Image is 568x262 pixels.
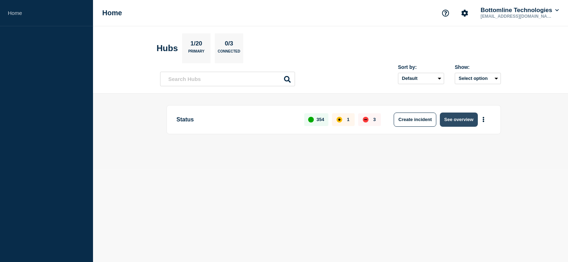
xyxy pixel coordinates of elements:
[363,117,368,122] div: down
[398,73,444,84] select: Sort by
[218,49,240,57] p: Connected
[157,43,178,53] h2: Hubs
[222,40,236,49] p: 0/3
[337,117,342,122] div: affected
[347,117,349,122] p: 1
[176,113,296,127] p: Status
[188,49,204,57] p: Primary
[438,6,453,21] button: Support
[440,113,477,127] button: See overview
[479,113,488,126] button: More actions
[455,64,501,70] div: Show:
[457,6,472,21] button: Account settings
[479,14,553,19] p: [EMAIL_ADDRESS][DOMAIN_NAME]
[479,7,560,14] button: Bottomline Technologies
[373,117,376,122] p: 3
[308,117,314,122] div: up
[455,73,501,84] button: Select option
[394,113,436,127] button: Create incident
[398,64,444,70] div: Sort by:
[188,40,205,49] p: 1/20
[160,72,295,86] input: Search Hubs
[102,9,122,17] h1: Home
[317,117,324,122] p: 354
